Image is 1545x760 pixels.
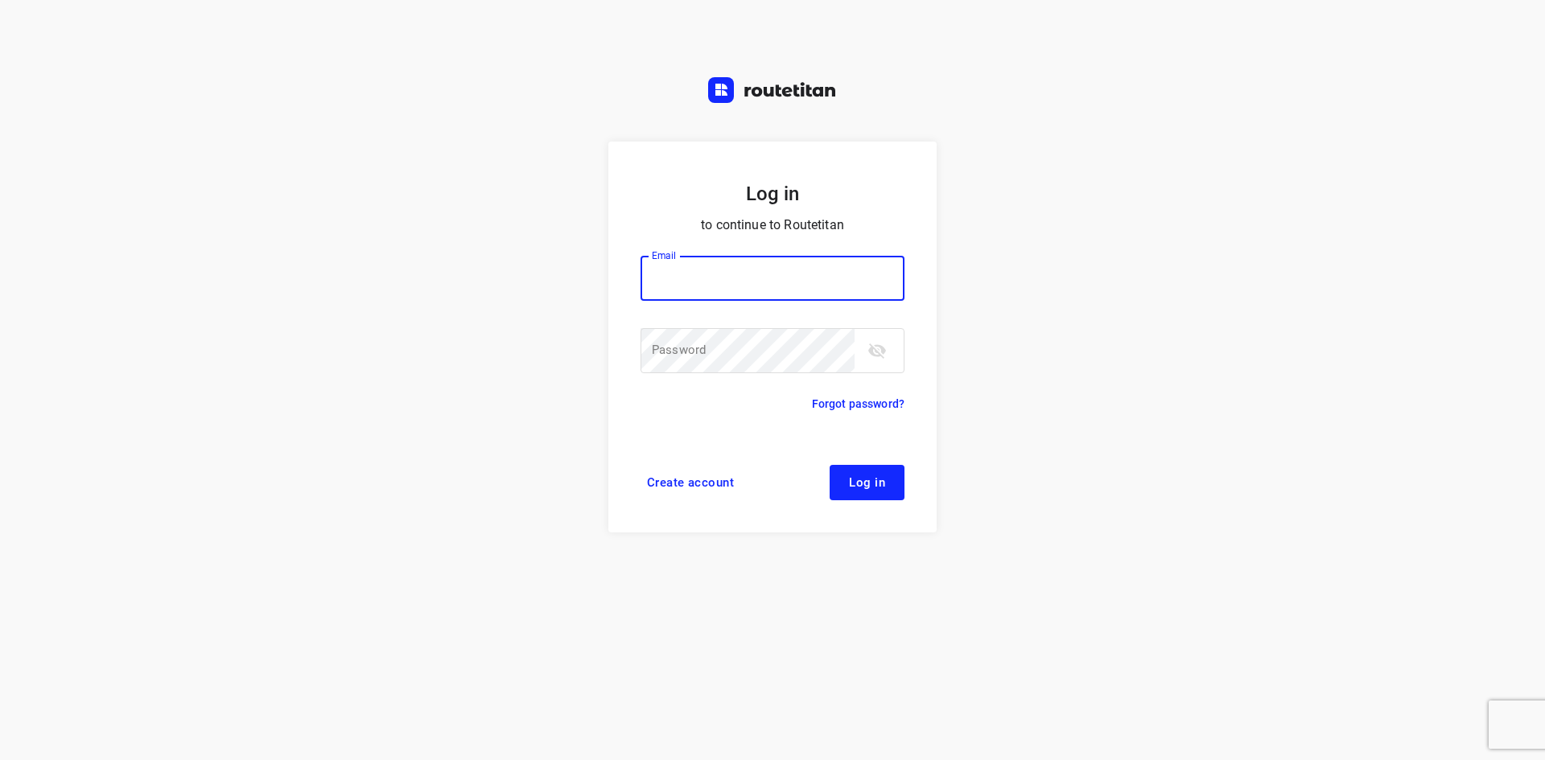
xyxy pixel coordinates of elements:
[861,335,893,367] button: toggle password visibility
[708,77,837,107] a: Routetitan
[849,476,885,489] span: Log in
[641,180,904,207] h5: Log in
[708,77,837,103] img: Routetitan
[641,465,740,500] a: Create account
[830,465,904,500] button: Log in
[812,394,904,413] a: Forgot password?
[641,214,904,236] p: to continue to Routetitan
[647,476,734,489] span: Create account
